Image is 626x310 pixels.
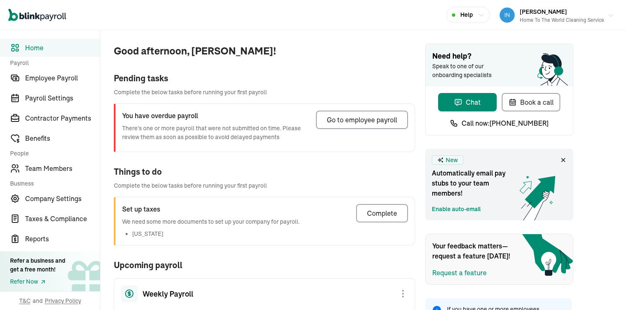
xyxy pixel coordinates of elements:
[432,205,481,214] a: Enable auto-email
[446,7,490,23] button: Help
[25,73,100,83] span: Employee Payroll
[10,59,95,67] span: Payroll
[114,44,415,59] span: Good afternoon, [PERSON_NAME]!
[25,133,100,143] span: Benefits
[25,43,100,53] span: Home
[460,10,473,19] span: Help
[10,179,95,188] span: Business
[446,156,458,165] span: New
[25,194,100,204] span: Company Settings
[122,204,300,214] h3: Set up taxes
[114,72,415,85] div: Pending tasks
[367,208,397,218] div: Complete
[114,259,415,271] span: Upcoming payroll
[122,124,309,142] p: There's one or more payroll that were not submitted on time. Please review them as soon as possib...
[132,230,300,238] li: [US_STATE]
[25,163,100,173] span: Team Members
[19,297,31,305] span: T&C
[114,88,415,97] span: Complete the below tasks before running your first payroll
[462,118,549,128] span: Call now: [PHONE_NUMBER]
[114,165,415,178] div: Things to do
[25,93,100,103] span: Payroll Settings
[122,217,300,226] p: We need some more documents to set up your company for payroll.
[10,149,95,158] span: People
[122,111,309,121] h3: You have overdue payroll
[432,62,503,80] span: Speak to one of our onboarding specialists
[114,181,415,190] span: Complete the below tasks before running your first payroll
[10,256,65,274] div: Refer a business and get a free month!
[432,51,566,62] span: Need help?
[508,97,554,107] div: Book a call
[432,241,516,261] span: Your feedback matters—request a feature [DATE]!
[8,3,66,27] nav: Global
[520,8,567,15] span: [PERSON_NAME]
[10,277,65,286] a: Refer Now
[45,297,81,305] span: Privacy Policy
[438,93,497,111] button: Chat
[454,97,481,107] div: Chat
[482,220,626,310] iframe: Chat Widget
[25,214,100,224] span: Taxes & Compliance
[432,268,487,278] button: Request a feature
[432,168,516,198] span: Automatically email pay stubs to your team members!
[496,5,618,26] button: [PERSON_NAME]Home To The World Cleaning Service
[316,111,408,129] button: Go to employee payroll
[502,93,560,111] button: Book a call
[143,288,193,300] span: Weekly Payroll
[356,204,408,222] button: Complete
[25,234,100,244] span: Reports
[520,16,604,24] div: Home To The World Cleaning Service
[25,113,100,123] span: Contractor Payments
[327,115,397,125] div: Go to employee payroll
